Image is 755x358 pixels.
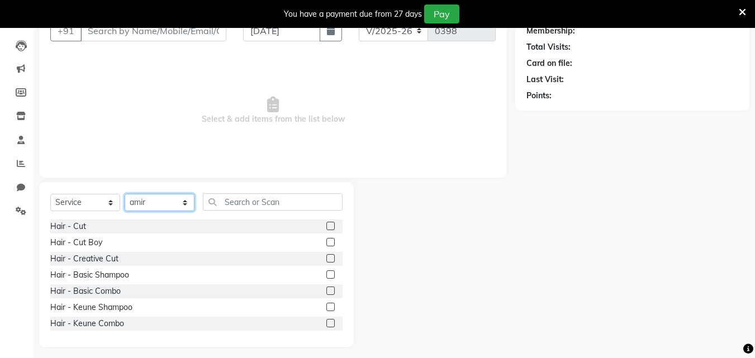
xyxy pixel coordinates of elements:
button: +91 [50,20,82,41]
div: Hair - Keune Combo [50,318,124,330]
div: Card on file: [526,58,572,69]
span: Select & add items from the list below [50,55,496,166]
input: Search or Scan [203,193,343,211]
div: Hair - Creative Cut [50,253,118,265]
div: Total Visits: [526,41,571,53]
div: Hair - Basic Shampoo [50,269,129,281]
div: Hair - Basic Combo [50,285,121,297]
div: Hair - Keune Shampoo [50,302,132,313]
input: Search by Name/Mobile/Email/Code [80,20,226,41]
button: Pay [424,4,459,23]
div: Hair - Cut [50,221,86,232]
div: You have a payment due from 27 days [284,8,422,20]
div: Hair - Cut Boy [50,237,102,249]
div: Last Visit: [526,74,564,85]
div: Membership: [526,25,575,37]
div: Points: [526,90,552,102]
